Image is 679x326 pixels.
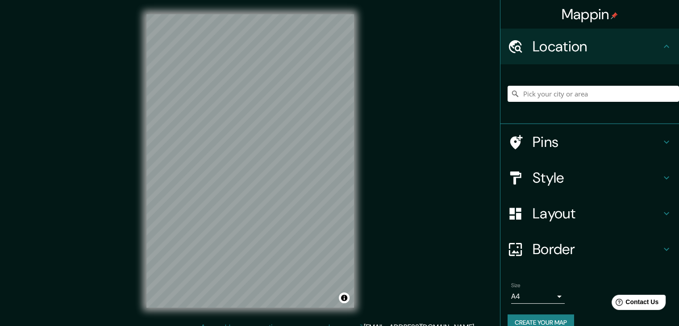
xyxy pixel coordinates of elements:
div: Location [500,29,679,64]
div: Border [500,231,679,267]
iframe: Help widget launcher [600,291,669,316]
h4: Border [533,240,661,258]
h4: Pins [533,133,661,151]
label: Size [511,282,521,289]
div: Style [500,160,679,196]
div: Layout [500,196,679,231]
h4: Style [533,169,661,187]
canvas: Map [146,14,354,308]
h4: Mappin [562,5,618,23]
h4: Layout [533,205,661,222]
img: pin-icon.png [611,12,618,19]
h4: Location [533,38,661,55]
button: Toggle attribution [339,293,350,303]
div: A4 [511,289,565,304]
div: Pins [500,124,679,160]
input: Pick your city or area [508,86,679,102]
